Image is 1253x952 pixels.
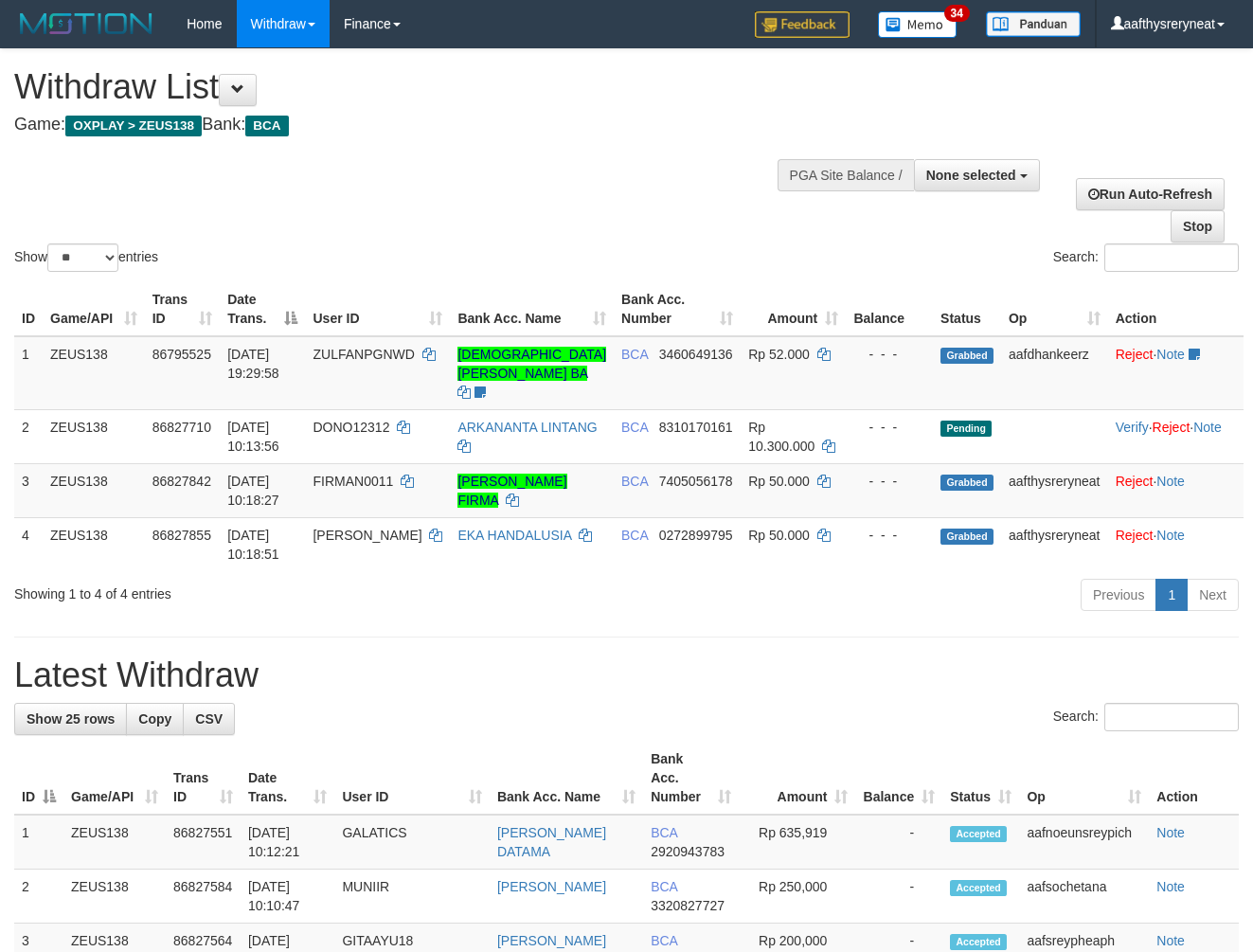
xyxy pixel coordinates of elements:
a: Next [1187,579,1239,611]
td: 4 [14,517,43,571]
th: Balance [846,282,933,336]
span: Accepted [950,826,1007,842]
td: 2 [14,409,43,463]
span: None selected [926,168,1016,183]
td: ZEUS138 [63,870,166,924]
span: Grabbed [940,475,993,491]
label: Search: [1053,243,1239,272]
td: 2 [14,870,63,924]
span: BCA [651,825,677,840]
img: Button%20Memo.svg [878,11,958,38]
img: panduan.png [986,11,1081,37]
td: [DATE] 10:10:47 [241,870,335,924]
div: Showing 1 to 4 of 4 entries [14,577,508,603]
td: ZEUS138 [43,517,145,571]
a: Run Auto-Refresh [1076,178,1225,210]
span: Copy 7405056178 to clipboard [659,474,733,489]
a: Verify [1116,420,1149,435]
td: - [855,870,942,924]
a: Copy [126,703,184,735]
th: Action [1149,742,1239,815]
span: Pending [940,421,992,437]
span: OXPLAY > ZEUS138 [65,116,202,136]
td: aafthysreryneat [1001,517,1108,571]
input: Search: [1104,703,1239,731]
td: · · [1108,409,1244,463]
a: Note [1156,933,1185,948]
th: Amount: activate to sort column ascending [741,282,846,336]
span: [DATE] 10:13:56 [227,420,279,454]
span: FIRMAN0011 [313,474,393,489]
a: Note [1156,528,1185,543]
img: MOTION_logo.png [14,9,158,38]
th: Bank Acc. Name: activate to sort column ascending [450,282,614,336]
button: None selected [914,159,1040,191]
th: Bank Acc. Number: activate to sort column ascending [614,282,741,336]
h4: Game: Bank: [14,116,816,135]
span: Rp 10.300.000 [748,420,814,454]
a: Note [1156,825,1185,840]
th: ID [14,282,43,336]
span: Rp 50.000 [748,474,810,489]
a: ARKANANTA LINTANG [457,420,597,435]
span: BCA [245,116,288,136]
a: CSV [183,703,235,735]
span: [PERSON_NAME] [313,528,421,543]
div: - - - [853,472,925,491]
a: Note [1156,879,1185,894]
span: Copy 0272899795 to clipboard [659,528,733,543]
div: - - - [853,345,925,364]
th: Status [933,282,1001,336]
th: User ID: activate to sort column ascending [305,282,450,336]
th: Action [1108,282,1244,336]
td: [DATE] 10:12:21 [241,815,335,870]
td: Rp 250,000 [739,870,855,924]
th: Op: activate to sort column ascending [1001,282,1108,336]
span: BCA [651,933,677,948]
span: Grabbed [940,348,993,364]
span: ZULFANPGNWD [313,347,414,362]
span: DONO12312 [313,420,389,435]
a: Show 25 rows [14,703,127,735]
span: [DATE] 19:29:58 [227,347,279,381]
td: aafdhankeerz [1001,336,1108,410]
th: User ID: activate to sort column ascending [334,742,489,815]
td: · [1108,336,1244,410]
a: [DEMOGRAPHIC_DATA][PERSON_NAME] BA [457,347,606,381]
td: ZEUS138 [63,815,166,870]
a: Stop [1171,210,1225,242]
a: Reject [1116,347,1154,362]
span: 86827710 [152,420,211,435]
select: Showentries [47,243,118,272]
th: Game/API: activate to sort column ascending [63,742,166,815]
th: Date Trans.: activate to sort column ascending [241,742,335,815]
a: Note [1156,474,1185,489]
h1: Latest Withdraw [14,656,1239,694]
a: [PERSON_NAME] DATAMA [497,825,606,859]
td: aafsochetana [1019,870,1149,924]
a: Note [1193,420,1222,435]
td: 86827551 [166,815,241,870]
th: Game/API: activate to sort column ascending [43,282,145,336]
span: Accepted [950,934,1007,950]
span: BCA [621,528,648,543]
th: Trans ID: activate to sort column ascending [145,282,221,336]
td: · [1108,463,1244,517]
a: Reject [1116,528,1154,543]
span: Copy 8310170161 to clipboard [659,420,733,435]
td: ZEUS138 [43,463,145,517]
th: Bank Acc. Name: activate to sort column ascending [490,742,643,815]
div: - - - [853,418,925,437]
span: Copy 3460649136 to clipboard [659,347,733,362]
td: · [1108,517,1244,571]
td: ZEUS138 [43,336,145,410]
td: MUNIIR [334,870,489,924]
a: EKA HANDALUSIA [457,528,571,543]
a: [PERSON_NAME] [497,879,606,894]
a: Reject [1116,474,1154,489]
td: 1 [14,336,43,410]
label: Show entries [14,243,158,272]
span: 34 [944,5,970,22]
th: Balance: activate to sort column ascending [855,742,942,815]
td: 86827584 [166,870,241,924]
